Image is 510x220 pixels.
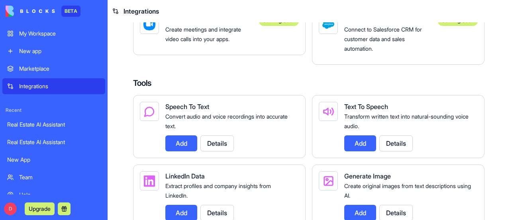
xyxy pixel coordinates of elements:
[7,138,100,146] div: Real Estate AI Assistant
[2,187,105,203] a: Help
[165,172,205,180] span: LinkedIn Data
[165,113,288,129] span: Convert audio and voice recordings into accurate text.
[19,191,100,199] div: Help
[2,61,105,77] a: Marketplace
[25,202,55,215] button: Upgrade
[344,26,422,52] span: Connect to Salesforce CRM for customer data and sales automation.
[6,6,80,17] a: BETA
[2,134,105,150] a: Real Estate AI Assistant
[19,173,100,181] div: Team
[344,135,376,151] button: Add
[124,6,159,16] span: Integrations
[165,182,271,199] span: Extract profiles and company insights from LinkedIn.
[2,117,105,133] a: Real Estate AI Assistant
[61,6,80,17] div: BETA
[344,172,391,180] span: Generate Image
[19,47,100,55] div: New app
[379,135,413,151] button: Details
[2,78,105,94] a: Integrations
[19,82,100,90] div: Integrations
[2,169,105,185] a: Team
[165,26,241,42] span: Create meetings and integrate video calls into your apps.
[344,113,469,129] span: Transform written text into natural-sounding voice audio.
[2,152,105,168] a: New App
[2,43,105,59] a: New app
[133,77,484,89] h4: Tools
[19,65,100,73] div: Marketplace
[7,121,100,129] div: Real Estate AI Assistant
[200,135,234,151] button: Details
[6,6,55,17] img: logo
[344,103,388,111] span: Text To Speech
[2,107,105,113] span: Recent
[7,156,100,164] div: New App
[165,103,209,111] span: Speech To Text
[19,30,100,38] div: My Workspace
[165,135,197,151] button: Add
[2,26,105,42] a: My Workspace
[344,182,471,199] span: Create original images from text descriptions using AI.
[4,202,17,215] span: D
[25,204,55,212] a: Upgrade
